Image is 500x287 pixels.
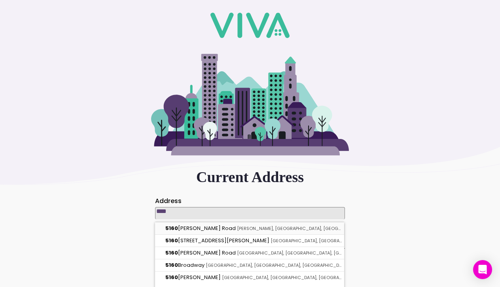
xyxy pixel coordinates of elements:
span: [GEOGRAPHIC_DATA], [GEOGRAPHIC_DATA], [GEOGRAPHIC_DATA] [271,238,413,244]
span: [PERSON_NAME], [GEOGRAPHIC_DATA], [GEOGRAPHIC_DATA] [237,225,369,232]
span: [GEOGRAPHIC_DATA], [GEOGRAPHIC_DATA], [GEOGRAPHIC_DATA] [222,274,365,281]
span: [PERSON_NAME] Road [165,224,237,232]
span: 5160 [165,249,178,257]
ion-text: Current Address [196,168,304,186]
label: Address [155,196,182,205]
span: [GEOGRAPHIC_DATA], [GEOGRAPHIC_DATA], [GEOGRAPHIC_DATA] [206,262,348,268]
span: [GEOGRAPHIC_DATA], [GEOGRAPHIC_DATA], [GEOGRAPHIC_DATA] [237,250,380,256]
span: [PERSON_NAME] [165,274,222,281]
span: 5160 [165,274,178,281]
span: Broadway [165,261,206,269]
span: 5160 [165,224,178,232]
span: 5160 [165,261,178,269]
img: purple-green-cityscape-TmEgpCIU.svg [151,54,349,156]
span: [PERSON_NAME] Road [165,249,237,257]
div: Open Intercom Messenger [473,260,492,279]
span: 5160 [165,237,178,244]
span: [STREET_ADDRESS][PERSON_NAME] [165,237,271,244]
